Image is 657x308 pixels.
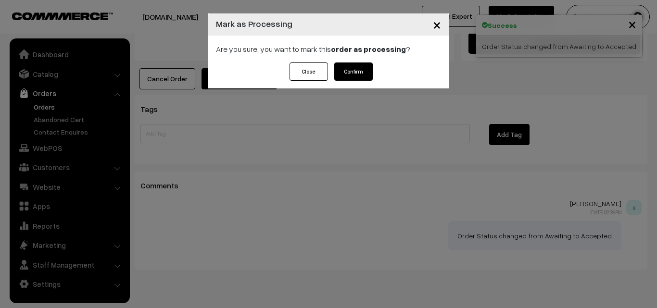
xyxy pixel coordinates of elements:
[216,17,292,30] h4: Mark as Processing
[433,15,441,33] span: ×
[425,10,449,39] button: Close
[290,62,328,81] button: Close
[334,62,373,81] button: Confirm
[331,44,406,54] strong: order as processing
[208,36,449,62] div: Are you sure, you want to mark this ?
